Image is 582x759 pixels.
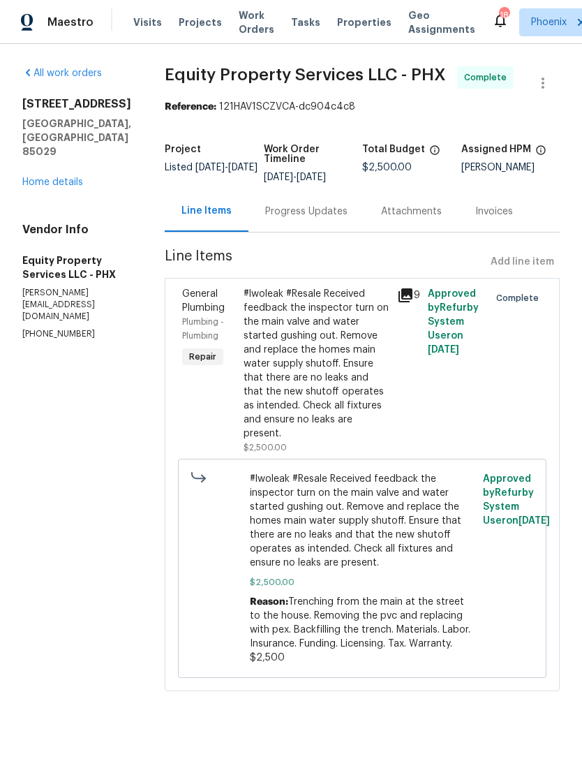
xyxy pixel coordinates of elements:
[250,597,470,663] span: Trenching from the main at the street to the house. Removing the pvc and replacing with pex. Back...
[264,172,326,182] span: -
[22,253,131,281] h5: Equity Property Services LLC - PHX
[535,145,546,163] span: The hpm assigned to this work order.
[250,597,288,607] span: Reason:
[264,172,293,182] span: [DATE]
[464,71,512,84] span: Complete
[22,177,83,187] a: Home details
[483,474,550,526] span: Approved by Refurby System User on
[165,66,446,83] span: Equity Property Services LLC - PHX
[184,350,222,364] span: Repair
[22,328,131,340] p: [PHONE_NUMBER]
[244,287,389,441] div: #lwoleak #Resale Received feedback the inspector turn on the main valve and water started gushing...
[291,17,320,27] span: Tasks
[47,15,94,29] span: Maestro
[179,15,222,29] span: Projects
[22,287,131,323] p: [PERSON_NAME][EMAIL_ADDRESS][DOMAIN_NAME]
[239,8,274,36] span: Work Orders
[181,204,232,218] div: Line Items
[182,289,225,313] span: General Plumbing
[165,102,216,112] b: Reference:
[250,472,475,570] span: #lwoleak #Resale Received feedback the inspector turn on the main valve and water started gushing...
[362,145,425,154] h5: Total Budget
[461,163,560,172] div: [PERSON_NAME]
[22,117,131,159] h5: [GEOGRAPHIC_DATA], [GEOGRAPHIC_DATA] 85029
[496,291,544,305] span: Complete
[244,443,287,452] span: $2,500.00
[428,345,459,355] span: [DATE]
[337,15,391,29] span: Properties
[499,8,509,22] div: 18
[461,145,531,154] h5: Assigned HPM
[195,163,225,172] span: [DATE]
[531,15,567,29] span: Phoenix
[408,8,475,36] span: Geo Assignments
[381,205,442,219] div: Attachments
[165,100,560,114] div: 121HAV1SCZVCA-dc904c4c8
[362,163,412,172] span: $2,500.00
[428,289,479,355] span: Approved by Refurby System User on
[228,163,258,172] span: [DATE]
[264,145,363,164] h5: Work Order Timeline
[22,223,131,237] h4: Vendor Info
[475,205,513,219] div: Invoices
[195,163,258,172] span: -
[165,249,485,275] span: Line Items
[297,172,326,182] span: [DATE]
[22,97,131,111] h2: [STREET_ADDRESS]
[518,516,550,526] span: [DATE]
[22,68,102,78] a: All work orders
[165,145,201,154] h5: Project
[397,287,419,304] div: 9
[250,575,475,589] span: $2,500.00
[165,163,258,172] span: Listed
[133,15,162,29] span: Visits
[429,145,440,163] span: The total cost of line items that have been proposed by Opendoor. This sum includes line items th...
[265,205,348,219] div: Progress Updates
[182,318,224,340] span: Plumbing - Plumbing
